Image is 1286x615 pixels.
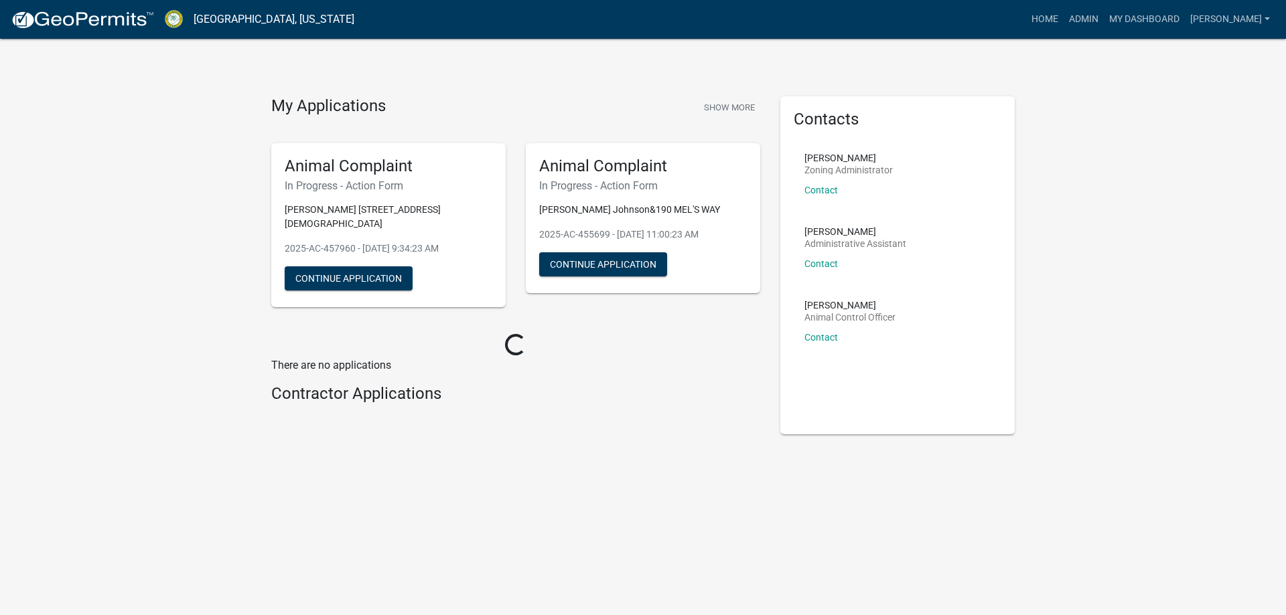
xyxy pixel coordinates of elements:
[271,384,760,404] h4: Contractor Applications
[539,179,747,192] h6: In Progress - Action Form
[165,10,183,28] img: Crawford County, Georgia
[539,252,667,276] button: Continue Application
[285,242,492,256] p: 2025-AC-457960 - [DATE] 9:34:23 AM
[285,179,492,192] h6: In Progress - Action Form
[285,157,492,176] h5: Animal Complaint
[1064,7,1104,32] a: Admin
[804,153,893,163] p: [PERSON_NAME]
[804,258,838,269] a: Contact
[539,157,747,176] h5: Animal Complaint
[271,384,760,409] wm-workflow-list-section: Contractor Applications
[539,203,747,217] p: [PERSON_NAME] Johnson&190 MEL'S WAY
[794,110,1001,129] h5: Contacts
[804,313,896,322] p: Animal Control Officer
[804,227,906,236] p: [PERSON_NAME]
[271,357,760,373] p: There are no applications
[285,203,492,231] p: [PERSON_NAME] [STREET_ADDRESS][DEMOGRAPHIC_DATA]
[804,332,838,343] a: Contact
[804,300,896,310] p: [PERSON_NAME]
[804,165,893,175] p: Zoning Administrator
[194,8,354,31] a: [GEOGRAPHIC_DATA], [US_STATE]
[804,185,838,195] a: Contact
[1104,7,1185,32] a: My Dashboard
[271,96,386,116] h4: My Applications
[1185,7,1275,32] a: [PERSON_NAME]
[285,266,413,290] button: Continue Application
[699,96,760,118] button: Show More
[539,228,747,242] p: 2025-AC-455699 - [DATE] 11:00:23 AM
[1026,7,1064,32] a: Home
[804,239,906,248] p: Administrative Assistant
